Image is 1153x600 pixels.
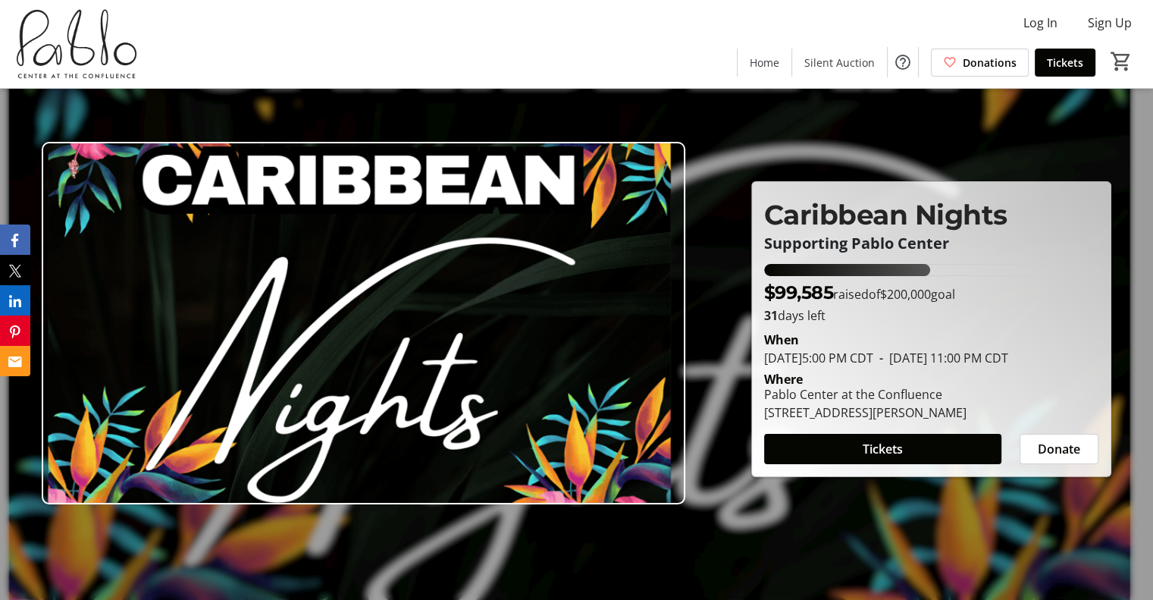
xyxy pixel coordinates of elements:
span: $99,585 [764,281,834,303]
span: 31 [764,307,778,324]
div: 49.79288% of fundraising goal reached [764,264,1098,276]
span: [DATE] 5:00 PM CDT [764,350,873,366]
span: Silent Auction [804,55,875,71]
div: Pablo Center at the Confluence [764,385,967,404]
div: When [764,331,799,349]
p: days left [764,306,1098,325]
p: raised of goal [764,279,956,306]
span: [DATE] 11:00 PM CDT [873,350,1008,366]
button: Cart [1108,48,1135,75]
button: Donate [1020,434,1098,464]
span: Sign Up [1088,14,1132,32]
span: $200,000 [880,286,931,303]
p: Supporting Pablo Center [764,235,1098,252]
span: - [873,350,889,366]
div: Where [764,373,803,385]
img: Campaign CTA Media Photo [42,142,685,504]
span: Donations [963,55,1017,71]
button: Sign Up [1076,11,1144,35]
button: Tickets [764,434,1001,464]
button: Log In [1011,11,1070,35]
a: Tickets [1035,49,1095,77]
span: Log In [1023,14,1057,32]
span: Tickets [1047,55,1083,71]
a: Silent Auction [792,49,887,77]
a: Home [738,49,791,77]
a: Donations [931,49,1029,77]
span: Caribbean Nights [764,198,1007,231]
img: Pablo Center's Logo [9,6,144,82]
button: Help [888,47,918,77]
span: Home [750,55,779,71]
span: Tickets [863,440,903,458]
div: [STREET_ADDRESS][PERSON_NAME] [764,404,967,422]
span: Donate [1038,440,1080,458]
